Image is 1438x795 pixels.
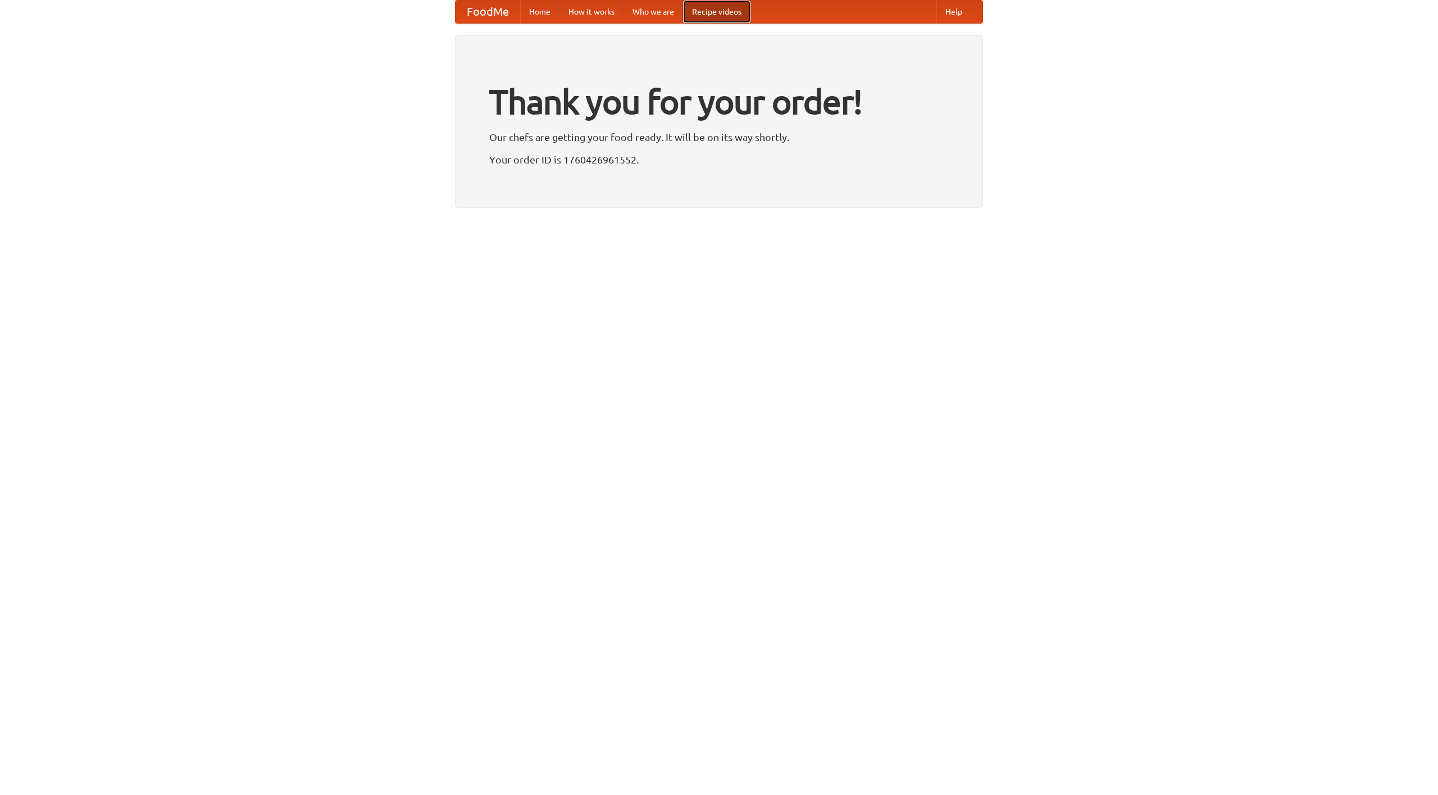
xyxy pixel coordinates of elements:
a: Help [936,1,971,23]
a: How it works [559,1,624,23]
a: Home [520,1,559,23]
a: Recipe videos [683,1,750,23]
a: Who we are [624,1,683,23]
h1: Thank you for your order! [489,75,949,129]
a: FoodMe [456,1,520,23]
p: Our chefs are getting your food ready. It will be on its way shortly. [489,129,949,146]
p: Your order ID is 1760426961552. [489,151,949,168]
